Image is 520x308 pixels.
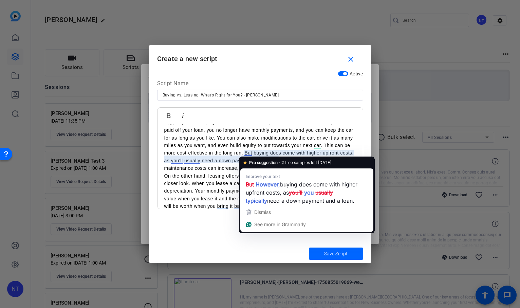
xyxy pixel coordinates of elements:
[163,91,358,99] input: Enter Script Name
[157,79,363,90] div: Script Name
[350,71,363,76] span: Active
[324,250,348,257] span: Save Script
[309,248,363,260] button: Save Script
[164,111,356,172] p: Let’s start with buying and explore why it might be the right move for you. One of the biggest pr...
[347,55,355,64] mat-icon: close
[149,45,371,67] h1: Create a new script
[164,172,356,210] p: On the other hand, leasing offers a very different kind of flexibility – so let’s take a closer l...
